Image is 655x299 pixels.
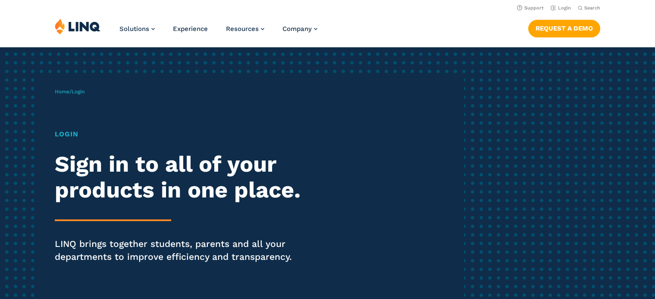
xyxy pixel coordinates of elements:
button: Open Search Bar [578,5,600,11]
span: Resources [226,25,259,33]
span: Company [282,25,312,33]
nav: Primary Navigation [119,18,317,46]
a: Request a Demo [528,20,600,37]
a: Resources [226,25,264,33]
h1: Login [55,129,307,139]
a: Experience [173,25,208,33]
span: Login [72,89,85,95]
a: Support [517,5,544,11]
nav: Button Navigation [528,18,600,37]
img: LINQ | K‑12 Software [55,18,100,34]
span: / [55,89,85,95]
h2: Sign in to all of your products in one place. [55,151,307,203]
a: Solutions [119,25,155,33]
a: Login [551,5,571,11]
a: Home [55,89,69,95]
span: Solutions [119,25,149,33]
span: Search [584,5,600,11]
p: LINQ brings together students, parents and all your departments to improve efficiency and transpa... [55,237,307,263]
a: Company [282,25,317,33]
